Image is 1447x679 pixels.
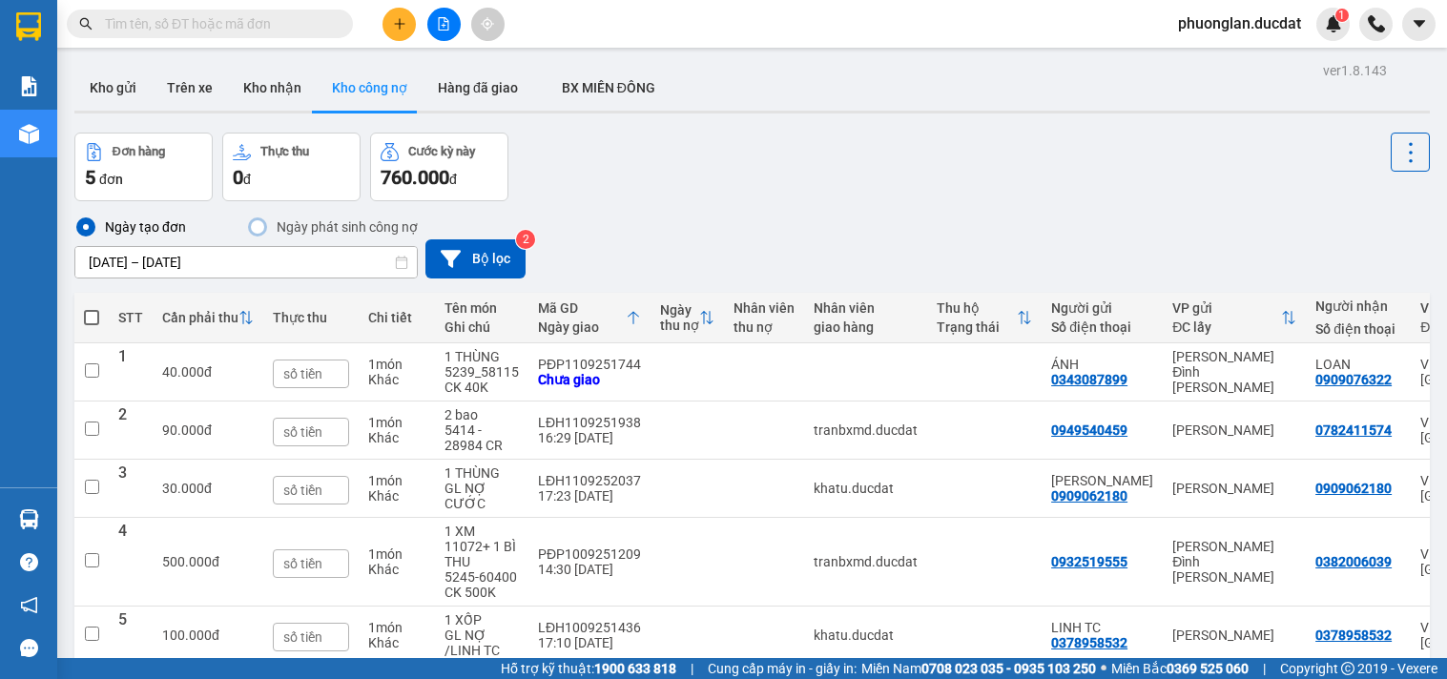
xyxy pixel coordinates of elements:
[937,300,1017,316] div: Thu hộ
[814,554,918,569] div: tranbxmd.ducdat
[212,554,219,569] span: đ
[1172,319,1281,335] div: ĐC lấy
[1315,554,1392,569] div: 0382006039
[368,488,425,504] div: Khác
[153,293,263,343] th: Toggle SortBy
[1172,422,1296,438] div: [PERSON_NAME]
[1341,662,1354,675] span: copyright
[538,319,626,335] div: Ngày giao
[538,546,641,562] div: PĐP1009251209
[118,310,143,325] div: STT
[538,620,641,635] div: LĐH1009251436
[1163,293,1306,343] th: Toggle SortBy
[368,372,425,387] div: Khác
[444,422,519,453] div: 5414 - 28984 CR
[408,145,475,158] div: Cước kỳ này
[1163,11,1316,35] span: phuonglan.ducdat
[118,612,143,658] div: 5
[1167,661,1249,676] strong: 0369 525 060
[444,612,519,628] div: 1 XỐP
[162,628,254,643] div: 100.000
[85,166,95,189] span: 5
[691,658,693,679] span: |
[1338,9,1345,22] span: 1
[19,76,39,96] img: solution-icon
[382,8,416,41] button: plus
[481,17,494,31] span: aim
[368,562,425,577] div: Khác
[162,310,238,325] div: Cần phải thu
[814,481,918,496] div: khatu.ducdat
[1051,372,1127,387] div: 0343087899
[204,481,212,496] span: đ
[927,293,1042,343] th: Toggle SortBy
[162,364,254,380] div: 40.000
[594,661,676,676] strong: 1900 633 818
[260,145,309,158] div: Thực thu
[162,481,254,496] div: 30.000
[937,319,1017,335] div: Trạng thái
[1172,628,1296,643] div: [PERSON_NAME]
[368,415,425,430] div: 1 món
[516,230,535,249] sup: 2
[538,372,641,387] div: Chưa giao
[105,13,330,34] input: Tìm tên, số ĐT hoặc mã đơn
[273,418,349,446] input: số tiền
[1051,422,1127,438] div: 0949540459
[444,569,519,600] div: 5245-60400 CK 500K
[368,635,425,650] div: Khác
[212,628,219,643] span: đ
[444,524,519,569] div: 1 XM 11072+ 1 BÌ THU
[814,319,918,335] div: giao hàng
[204,364,212,380] span: đ
[1323,60,1387,81] div: ver 1.8.143
[273,360,349,388] input: số tiền
[1335,9,1349,22] sup: 1
[1411,15,1428,32] span: caret-down
[423,65,533,111] button: Hàng đã giao
[118,349,143,395] div: 1
[79,17,93,31] span: search
[1051,319,1153,335] div: Số điện thoại
[708,658,857,679] span: Cung cấp máy in - giấy in:
[222,133,361,201] button: Thực thu0đ
[444,628,519,658] div: GL NỢ /LINH TC
[113,145,165,158] div: Đơn hàng
[449,172,457,187] span: đ
[317,65,423,111] button: Kho công nợ
[562,80,655,95] span: BX MIỀN ĐÔNG
[233,166,243,189] span: 0
[368,620,425,635] div: 1 món
[1315,298,1401,314] div: Người nhận
[273,623,349,651] input: số tiền
[20,553,38,571] span: question-circle
[19,509,39,529] img: warehouse-icon
[1325,15,1342,32] img: icon-new-feature
[204,422,212,438] span: đ
[1172,481,1296,496] div: [PERSON_NAME]
[538,562,641,577] div: 14:30 [DATE]
[427,8,461,41] button: file-add
[368,473,425,488] div: 1 món
[1101,665,1106,672] span: ⚪️
[734,319,795,335] div: thu nợ
[921,661,1096,676] strong: 0708 023 035 - 0935 103 250
[1315,321,1401,337] div: Số điện thoại
[1263,658,1266,679] span: |
[1172,539,1296,585] div: [PERSON_NAME] Đình [PERSON_NAME]
[368,546,425,562] div: 1 món
[16,12,41,41] img: logo-vxr
[118,407,143,453] div: 2
[538,300,626,316] div: Mã GD
[1051,554,1127,569] div: 0932519555
[273,549,349,578] input: số tiền
[273,476,349,504] input: số tiền
[660,302,699,318] div: Ngày
[1051,620,1153,635] div: LINH TC
[273,310,349,325] div: Thực thu
[444,319,519,335] div: Ghi chú
[1051,357,1153,372] div: ÁNH
[734,300,795,316] div: Nhân viên
[152,65,228,111] button: Trên xe
[99,172,123,187] span: đơn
